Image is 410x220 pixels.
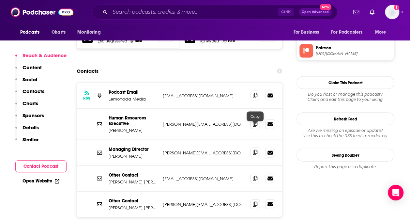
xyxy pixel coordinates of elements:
[15,88,44,100] button: Contacts
[11,6,73,18] img: Podchaser - Follow, Share and Rate Podcasts
[278,8,294,16] span: Ctrl K
[247,112,264,121] div: Copy
[109,205,158,211] p: [PERSON_NAME] [PERSON_NAME]
[109,115,158,126] p: Human Resources Executive
[296,92,394,102] div: Claim and edit this page to your liking.
[385,5,399,19] img: User Profile
[200,39,220,43] a: @nkybeth
[228,39,235,43] span: Host
[163,121,245,127] p: [PERSON_NAME][EMAIL_ADDRESS][DOMAIN_NAME]
[23,88,44,94] p: Contacts
[15,112,44,124] button: Sponsors
[15,64,42,76] button: Content
[15,52,67,64] button: Reach & Audience
[163,176,245,181] p: [EMAIL_ADDRESS][DOMAIN_NAME]
[299,44,391,58] a: Patreon[URL][DOMAIN_NAME]
[109,128,158,133] p: [PERSON_NAME]
[16,26,48,39] button: open menu
[109,147,158,152] p: Managing Director
[302,10,329,14] span: Open Advanced
[15,160,67,172] button: Contact Podcast
[23,136,38,143] p: Similar
[15,76,37,88] button: Social
[299,8,332,16] button: Open AdvancedNew
[296,164,394,169] div: Report this page as a duplicate.
[293,28,319,37] span: For Business
[109,179,158,185] p: [PERSON_NAME] [PERSON_NAME]
[23,76,37,83] p: Social
[20,28,39,37] span: Podcasts
[163,202,245,207] p: [PERSON_NAME][EMAIL_ADDRESS][DOMAIN_NAME]
[23,124,39,131] p: Details
[296,113,394,125] button: Refresh Feed
[385,5,399,19] span: Logged in as tessvanden
[15,100,38,112] button: Charts
[109,172,158,178] p: Other Contact
[130,39,133,43] img: Sarah Stewart Holland
[296,128,394,138] div: Are we missing an episode or update? Use this to check the RSS feed immediately.
[77,28,100,37] span: Monitoring
[15,136,38,149] button: Similar
[388,185,403,200] div: Open Intercom Messenger
[316,45,391,51] span: Patreon
[289,26,327,39] button: open menu
[394,5,399,10] svg: Add a profile image
[23,52,67,58] p: Reach & Audience
[375,28,386,37] span: More
[98,39,127,43] a: @bluegrassred
[83,96,90,101] h3: RSS
[110,7,278,17] input: Search podcasts, credits, & more...
[109,198,158,204] p: Other Contact
[385,5,399,19] button: Show profile menu
[296,76,394,89] button: Claim This Podcast
[77,65,99,77] h2: Contacts
[23,112,44,118] p: Sponsors
[23,178,59,184] a: Open Website
[367,7,377,18] a: Show notifications dropdown
[23,100,38,106] p: Charts
[163,93,245,99] p: [EMAIL_ADDRESS][DOMAIN_NAME]
[109,96,158,102] p: Lemonada Media
[223,39,227,43] img: Beth Silvers
[47,26,69,39] a: Charts
[73,26,109,39] button: open menu
[371,26,394,39] button: open menu
[331,28,362,37] span: For Podcasters
[296,92,394,97] span: Do you host or manage this podcast?
[351,7,362,18] a: Show notifications dropdown
[316,51,391,56] span: https://www.patreon.com/pantsuitpolitics
[163,150,245,156] p: [PERSON_NAME][EMAIL_ADDRESS][DOMAIN_NAME]
[92,5,337,20] div: Search podcasts, credits, & more...
[327,26,372,39] button: open menu
[52,28,66,37] span: Charts
[109,153,158,159] p: [PERSON_NAME]
[320,4,331,10] span: New
[23,64,42,71] p: Content
[135,39,142,43] span: Host
[15,124,39,136] button: Details
[296,149,394,162] a: Seeing Double?
[109,89,158,95] p: Podcast Email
